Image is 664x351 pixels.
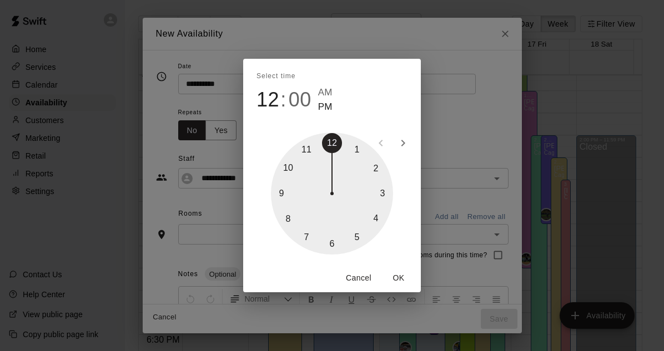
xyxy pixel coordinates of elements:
[318,100,333,115] button: PM
[289,88,311,111] button: 00
[256,88,279,111] button: 12
[381,268,416,288] button: OK
[280,88,286,111] span: :
[256,68,295,85] span: Select time
[318,85,333,100] button: AM
[341,268,376,288] button: Cancel
[392,132,414,154] button: open next view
